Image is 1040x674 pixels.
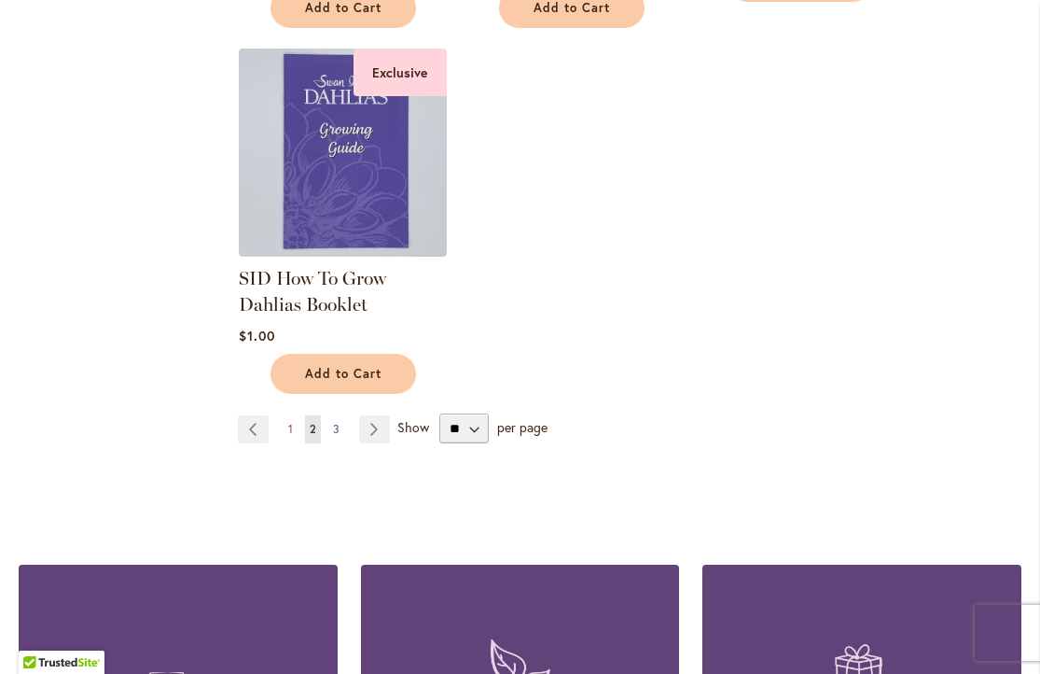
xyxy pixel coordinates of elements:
span: 1 [288,422,293,436]
a: SID How To Grow Dahlias Booklet [239,267,386,316]
span: $1.00 [239,327,275,344]
span: per page [497,418,548,436]
span: Add to Cart [305,366,381,382]
a: 1 [284,415,298,443]
span: 2 [310,422,316,436]
a: Swan Island Dahlias - How to Grow Guide Exclusive [239,243,447,260]
button: Add to Cart [270,354,416,394]
a: 3 [328,415,344,443]
div: Exclusive [354,49,447,96]
span: 3 [333,422,340,436]
img: Swan Island Dahlias - How to Grow Guide [239,49,447,257]
iframe: Launch Accessibility Center [14,608,66,660]
span: Show [397,418,429,436]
